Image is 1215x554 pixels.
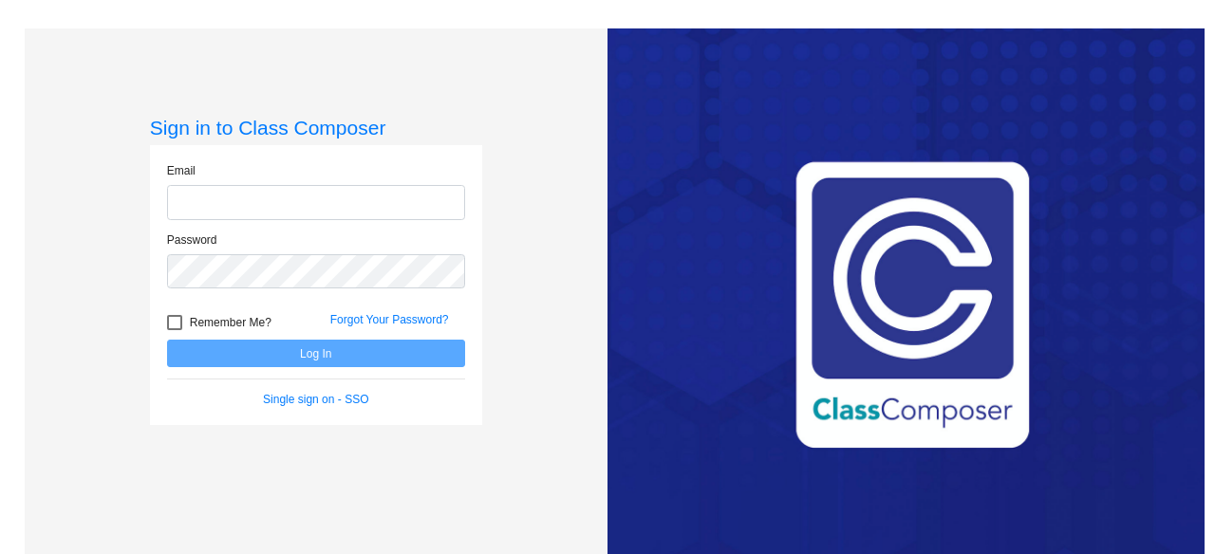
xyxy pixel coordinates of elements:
[150,116,482,139] h3: Sign in to Class Composer
[330,313,449,326] a: Forgot Your Password?
[190,311,271,334] span: Remember Me?
[167,340,465,367] button: Log In
[167,231,217,249] label: Password
[167,162,196,179] label: Email
[263,393,368,406] a: Single sign on - SSO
